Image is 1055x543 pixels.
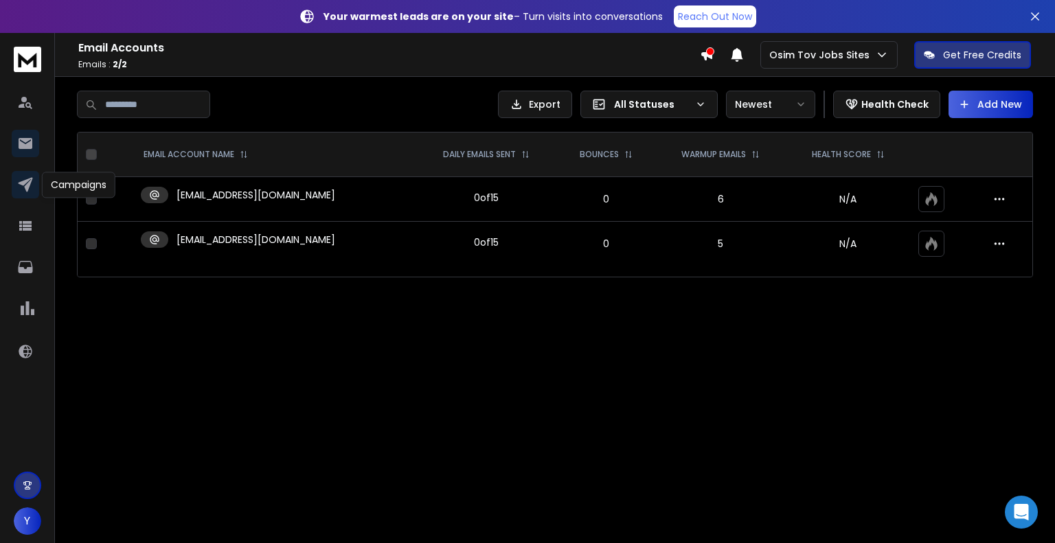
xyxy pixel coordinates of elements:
[861,97,929,111] p: Health Check
[812,149,871,160] p: HEALTH SCORE
[177,233,335,246] p: [EMAIL_ADDRESS][DOMAIN_NAME]
[14,507,41,535] button: Y
[565,237,647,251] p: 0
[833,91,940,118] button: Health Check
[655,177,786,222] td: 6
[443,149,516,160] p: DAILY EMAILS SENT
[474,235,499,249] div: 0 of 15
[1005,496,1038,529] div: Open Intercom Messenger
[674,5,756,27] a: Reach Out Now
[78,40,700,56] h1: Email Accounts
[795,192,902,206] p: N/A
[113,58,127,70] span: 2 / 2
[795,237,902,251] p: N/A
[681,149,746,160] p: WARMUP EMAILS
[914,41,1031,69] button: Get Free Credits
[678,10,752,23] p: Reach Out Now
[655,222,786,266] td: 5
[177,188,335,202] p: [EMAIL_ADDRESS][DOMAIN_NAME]
[78,59,700,70] p: Emails :
[324,10,514,23] strong: Your warmest leads are on your site
[614,97,690,111] p: All Statuses
[949,91,1033,118] button: Add New
[474,191,499,205] div: 0 of 15
[565,192,647,206] p: 0
[769,48,875,62] p: Osim Tov Jobs Sites
[726,91,815,118] button: Newest
[324,10,663,23] p: – Turn visits into conversations
[498,91,572,118] button: Export
[42,172,115,198] div: Campaigns
[144,149,248,160] div: EMAIL ACCOUNT NAME
[943,48,1021,62] p: Get Free Credits
[14,47,41,72] img: logo
[580,149,619,160] p: BOUNCES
